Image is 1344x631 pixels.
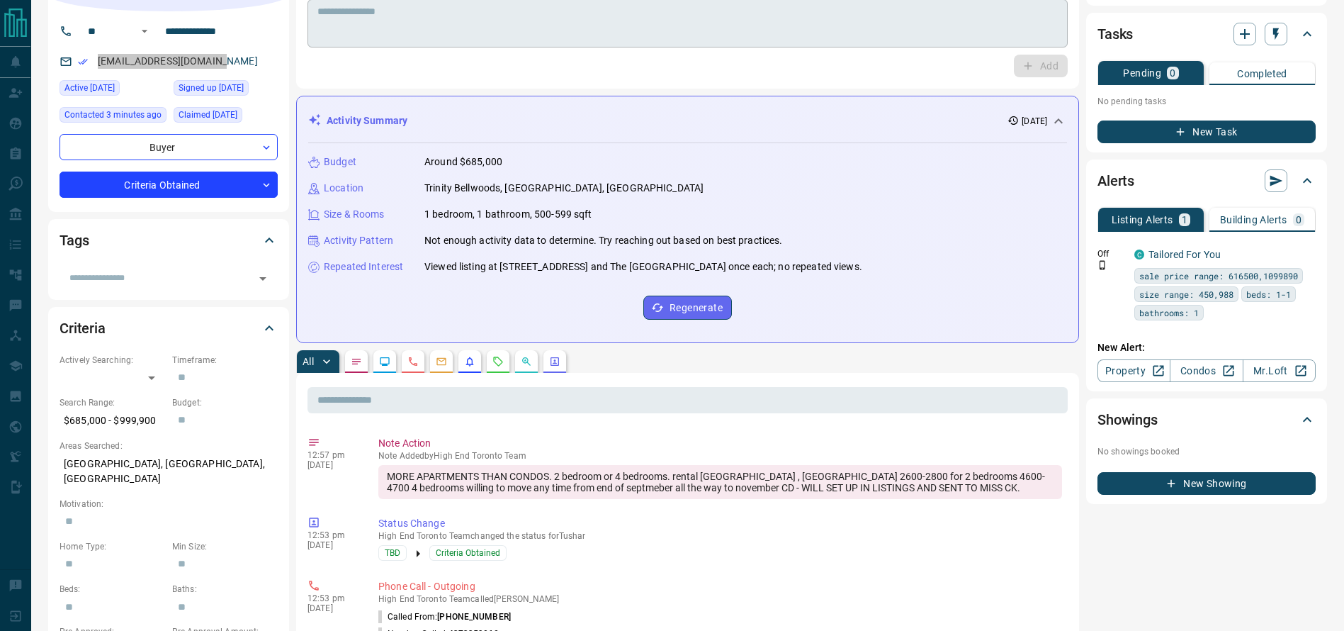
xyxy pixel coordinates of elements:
[378,436,1062,451] p: Note Action
[1097,91,1316,112] p: No pending tasks
[385,546,400,560] span: TBD
[60,540,165,553] p: Home Type:
[1097,403,1316,437] div: Showings
[424,155,502,169] p: Around $685,000
[1097,359,1170,382] a: Property
[643,296,732,320] button: Regenerate
[464,356,475,367] svg: Listing Alerts
[424,207,592,222] p: 1 bedroom, 1 bathroom, 500-599 sqft
[307,603,357,613] p: [DATE]
[64,81,115,95] span: Active [DATE]
[549,356,560,367] svg: Agent Actions
[407,356,419,367] svg: Calls
[1139,287,1233,301] span: size range: 450,988
[60,317,106,340] h2: Criteria
[78,57,88,67] svg: Email Verified
[98,55,258,67] a: [EMAIL_ADDRESS][DOMAIN_NAME]
[60,172,278,198] div: Criteria Obtained
[424,233,783,248] p: Not enough activity data to determine. Try reaching out based on best practices.
[1237,69,1287,79] p: Completed
[60,452,278,491] p: [GEOGRAPHIC_DATA], [GEOGRAPHIC_DATA], [GEOGRAPHIC_DATA]
[172,396,278,409] p: Budget:
[172,540,278,553] p: Min Size:
[179,108,237,122] span: Claimed [DATE]
[1112,215,1173,225] p: Listing Alerts
[307,540,357,550] p: [DATE]
[136,23,153,40] button: Open
[424,181,704,196] p: Trinity Bellwoods, [GEOGRAPHIC_DATA], [GEOGRAPHIC_DATA]
[1022,115,1047,128] p: [DATE]
[378,451,1062,461] p: Note Added by High End Toronto Team
[307,460,357,470] p: [DATE]
[60,440,278,452] p: Areas Searched:
[174,107,278,127] div: Fri Sep 12 2025
[64,108,162,122] span: Contacted 3 minutes ago
[437,612,511,622] span: [PHONE_NUMBER]
[324,155,356,169] p: Budget
[307,450,357,460] p: 12:57 pm
[307,593,357,603] p: 12:53 pm
[1139,306,1199,320] span: bathrooms: 1
[60,354,165,367] p: Actively Searching:
[60,107,166,127] div: Mon Sep 15 2025
[1097,247,1126,260] p: Off
[60,80,166,100] div: Fri Sep 12 2025
[324,233,393,248] p: Activity Pattern
[1097,169,1134,192] h2: Alerts
[436,546,500,560] span: Criteria Obtained
[492,356,504,367] svg: Requests
[1246,287,1291,301] span: beds: 1-1
[1097,121,1316,143] button: New Task
[379,356,390,367] svg: Lead Browsing Activity
[60,498,278,510] p: Motivation:
[60,409,165,432] p: $685,000 - $999,900
[1097,340,1316,355] p: New Alert:
[424,259,862,274] p: Viewed listing at [STREET_ADDRESS] and The [GEOGRAPHIC_DATA] once each; no repeated views.
[308,108,1067,134] div: Activity Summary[DATE]
[1097,472,1316,495] button: New Showing
[172,583,278,596] p: Baths:
[317,6,1058,42] textarea: To enrich screen reader interactions, please activate Accessibility in Grammarly extension settings
[1097,17,1316,51] div: Tasks
[60,583,165,596] p: Beds:
[521,356,532,367] svg: Opportunities
[378,610,511,623] p: Called From:
[378,594,1062,604] p: High End Toronto Team called [PERSON_NAME]
[307,530,357,540] p: 12:53 pm
[1170,68,1175,78] p: 0
[172,354,278,367] p: Timeframe:
[60,396,165,409] p: Search Range:
[378,516,1062,531] p: Status Change
[1182,215,1187,225] p: 1
[1123,68,1161,78] p: Pending
[324,207,385,222] p: Size & Rooms
[1148,249,1221,260] a: Tailored For You
[1097,408,1158,431] h2: Showings
[1170,359,1243,382] a: Condos
[1097,164,1316,198] div: Alerts
[174,80,278,100] div: Fri Sep 12 2025
[60,229,89,252] h2: Tags
[1139,269,1298,283] span: sale price range: 616500,1099890
[60,311,278,345] div: Criteria
[1097,445,1316,458] p: No showings booked
[378,465,1062,499] div: MORE APARTMENTS THAN CONDOS. 2 bedroom or 4 bedrooms. rental [GEOGRAPHIC_DATA] , [GEOGRAPHIC_DATA...
[253,269,273,289] button: Open
[303,357,314,367] p: All
[1243,359,1316,382] a: Mr.Loft
[60,223,278,257] div: Tags
[1220,215,1287,225] p: Building Alerts
[324,259,403,274] p: Repeated Interest
[378,579,1062,594] p: Phone Call - Outgoing
[1097,23,1133,45] h2: Tasks
[1296,215,1301,225] p: 0
[327,113,407,128] p: Activity Summary
[436,356,447,367] svg: Emails
[1134,250,1144,259] div: condos.ca
[351,356,362,367] svg: Notes
[324,181,363,196] p: Location
[378,531,1062,541] p: High End Toronto Team changed the status for Tushar
[1097,260,1107,270] svg: Push Notification Only
[60,134,278,160] div: Buyer
[179,81,244,95] span: Signed up [DATE]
